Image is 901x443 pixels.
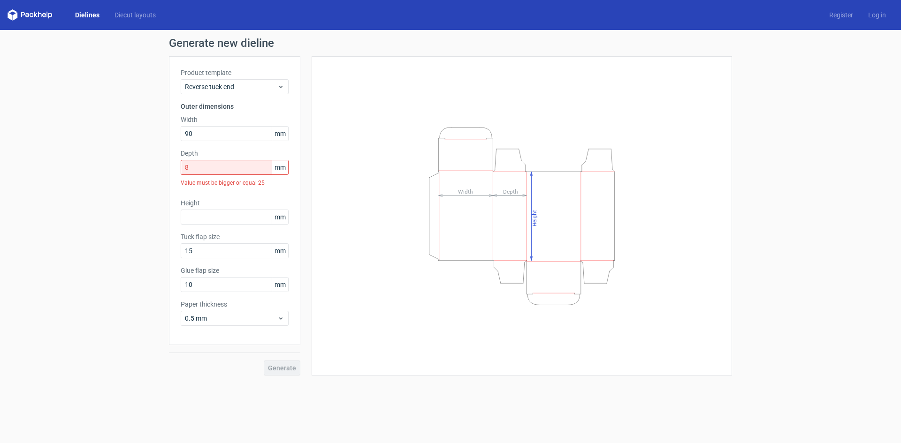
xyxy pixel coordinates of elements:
span: mm [272,127,288,141]
span: mm [272,244,288,258]
div: Value must be bigger or equal 25 [181,175,289,191]
span: mm [272,210,288,224]
span: mm [272,278,288,292]
label: Paper thickness [181,300,289,309]
label: Tuck flap size [181,232,289,241]
h3: Outer dimensions [181,102,289,111]
h1: Generate new dieline [169,38,732,49]
a: Register [822,10,861,20]
label: Product template [181,68,289,77]
span: Reverse tuck end [185,82,277,91]
label: Height [181,198,289,208]
label: Width [181,115,289,124]
tspan: Depth [503,188,518,195]
span: mm [272,160,288,174]
a: Log in [861,10,893,20]
tspan: Height [531,210,538,226]
a: Dielines [68,10,107,20]
span: 0.5 mm [185,314,277,323]
tspan: Width [458,188,473,195]
a: Diecut layouts [107,10,163,20]
label: Depth [181,149,289,158]
label: Glue flap size [181,266,289,275]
